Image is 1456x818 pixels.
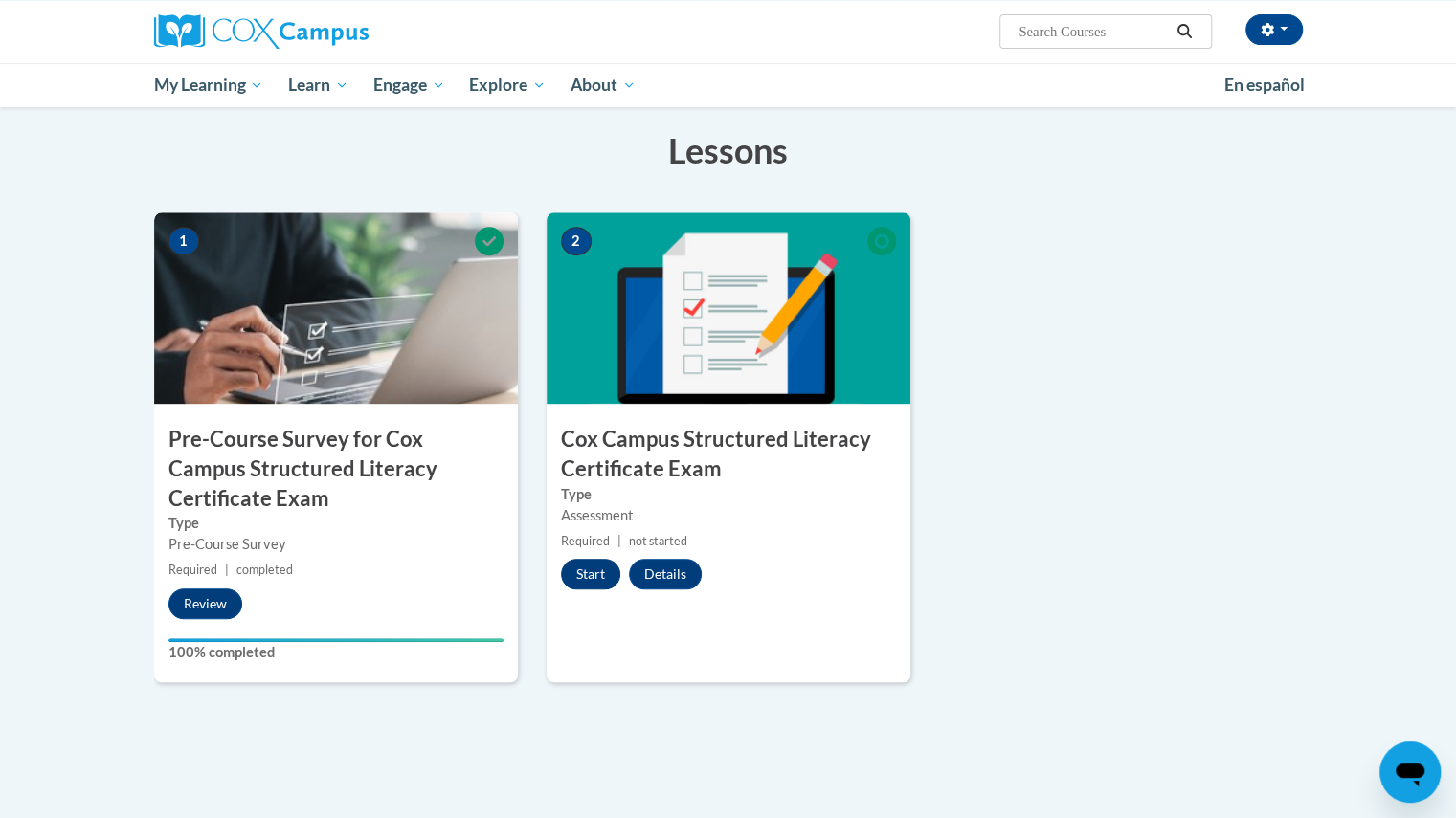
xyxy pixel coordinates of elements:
span: | [617,534,621,548]
button: Search [1170,20,1198,43]
span: Engage [373,74,445,97]
img: Course Image [547,212,910,404]
div: Main menu [125,63,1332,107]
span: Required [561,534,610,548]
a: Learn [276,63,361,107]
a: My Learning [142,63,277,107]
span: About [571,74,636,97]
span: Required [168,563,217,577]
button: Details [629,559,702,589]
span: Explore [469,74,546,97]
label: Type [168,513,504,534]
span: 2 [561,227,592,255]
a: About [558,63,648,107]
a: En español [1212,65,1317,105]
button: Review [168,588,242,619]
h3: Cox Campus Structured Literacy Certificate Exam [547,425,910,484]
a: Cox Campus [154,14,518,49]
span: completed [236,563,293,577]
div: Assessment [561,505,896,526]
span: not started [629,534,687,548]
img: Cox Campus [154,14,369,49]
button: Account Settings [1245,14,1303,45]
div: Your progress [168,638,504,642]
button: Start [561,559,620,589]
label: Type [561,484,896,505]
h3: Pre-Course Survey for Cox Campus Structured Literacy Certificate Exam [154,425,518,513]
div: Pre-Course Survey [168,534,504,555]
span: En español [1224,75,1305,95]
a: Explore [457,63,558,107]
a: Engage [361,63,458,107]
h3: Lessons [154,126,1303,174]
span: Learn [288,74,348,97]
span: My Learning [153,74,263,97]
input: Search Courses [1017,20,1170,43]
label: 100% completed [168,642,504,663]
span: | [225,563,229,577]
iframe: Button to launch messaging window [1379,741,1441,803]
span: 1 [168,227,199,255]
img: Course Image [154,212,518,404]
